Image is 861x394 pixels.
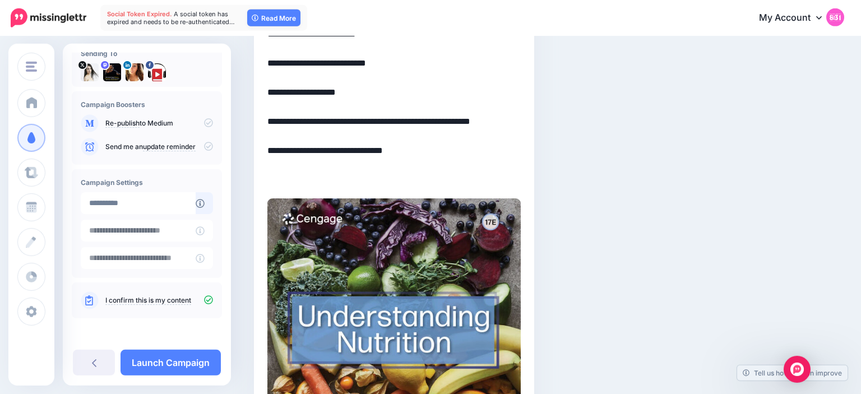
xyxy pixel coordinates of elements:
[26,62,37,72] img: menu.png
[737,365,848,381] a: Tell us how we can improve
[11,8,86,27] img: Missinglettr
[148,63,166,81] img: 307443043_482319977280263_5046162966333289374_n-bsa149661.png
[105,119,140,128] a: Re-publish
[81,178,213,187] h4: Campaign Settings
[143,142,196,151] a: update reminder
[784,356,811,383] div: Open Intercom Messenger
[247,10,300,26] a: Read More
[103,63,121,81] img: 802740b3fb02512f-84599.jpg
[105,118,213,128] p: to Medium
[81,49,213,58] h4: Sending To
[107,10,172,18] span: Social Token Expired.
[748,4,844,32] a: My Account
[107,10,235,26] span: A social token has expired and needs to be re-authenticated…
[81,100,213,109] h4: Campaign Boosters
[105,142,213,152] p: Send me an
[105,296,191,305] a: I confirm this is my content
[81,63,99,81] img: tSvj_Osu-58146.jpg
[126,63,143,81] img: 1537218439639-55706.png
